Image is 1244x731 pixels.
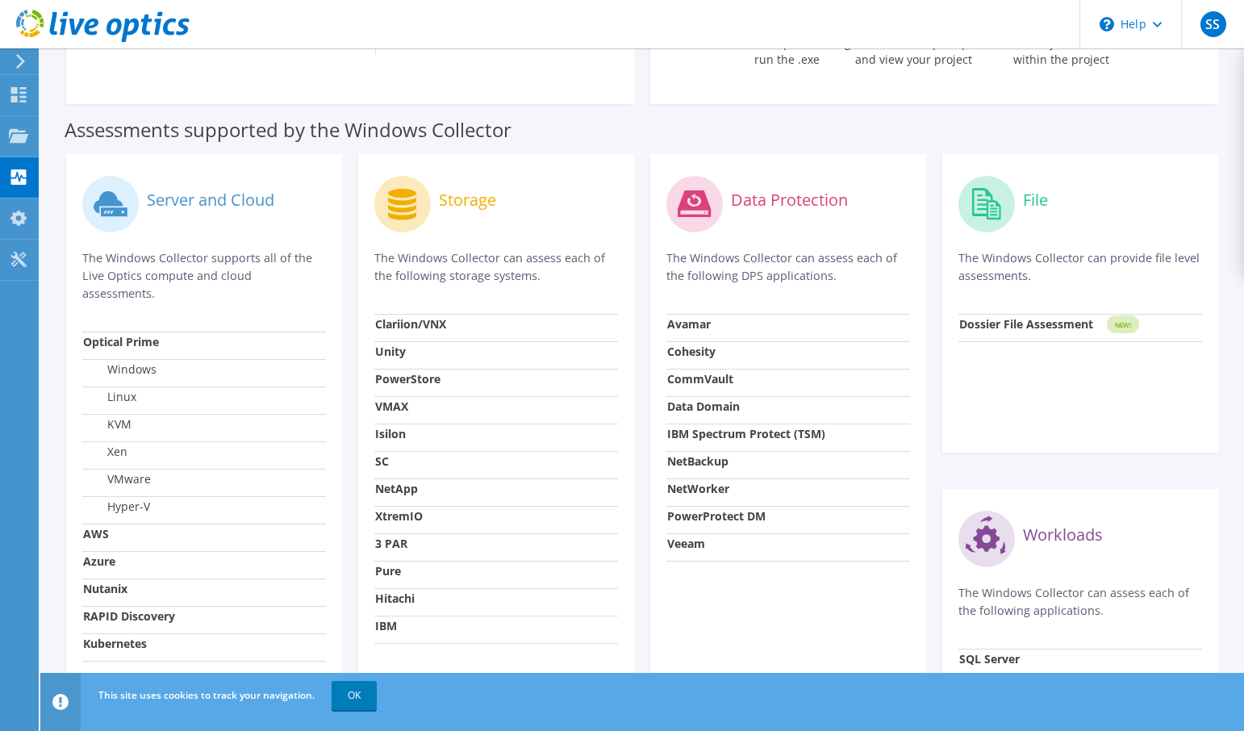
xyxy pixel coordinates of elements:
strong: Hitachi [375,591,415,606]
strong: Veeam [667,536,705,551]
strong: PowerStore [375,371,440,386]
strong: NetWorker [667,481,729,496]
strong: Cohesity [667,344,716,359]
a: OK [332,681,377,710]
label: Server and Cloud [147,192,274,208]
label: Hyper-V [83,499,150,515]
label: KVM [83,416,131,432]
strong: PowerProtect DM [667,508,766,524]
strong: IBM [375,618,397,633]
label: Data Protection [731,192,848,208]
p: The Windows Collector can assess each of the following applications. [958,584,1202,620]
strong: Isilon [375,426,406,441]
strong: 3 PAR [375,536,407,551]
span: SS [1200,11,1226,37]
span: This site uses cookies to track your navigation. [98,688,315,702]
label: View your data within the project [1003,31,1119,68]
strong: XtremIO [375,508,423,524]
label: Log into the Live Optics portal and view your project [832,31,995,68]
strong: Azure [83,553,115,569]
label: Assessments supported by the Windows Collector [65,122,511,138]
p: The Windows Collector supports all of the Live Optics compute and cloud assessments. [82,249,326,303]
strong: Kubernetes [83,636,147,651]
strong: RAPID Discovery [83,608,175,624]
strong: SC [375,453,389,469]
label: Linux [83,389,136,405]
tspan: NEW! [1115,320,1131,329]
strong: SQL Server [959,651,1020,666]
label: VMware [83,471,151,487]
label: Windows [83,361,157,378]
strong: Clariion/VNX [375,316,446,332]
strong: NetApp [375,481,418,496]
label: Unzip and run the .exe [749,31,824,68]
strong: Avamar [667,316,711,332]
p: The Windows Collector can provide file level assessments. [958,249,1202,285]
strong: Dossier File Assessment [959,316,1093,332]
svg: \n [1100,17,1114,31]
p: The Windows Collector can assess each of the following storage systems. [374,249,618,285]
strong: Optical Prime [83,334,159,349]
strong: NetBackup [667,453,728,469]
label: Xen [83,444,127,460]
strong: IBM Spectrum Protect (TSM) [667,426,825,441]
label: Storage [439,192,496,208]
p: The Windows Collector can assess each of the following DPS applications. [666,249,910,285]
label: Workloads [1023,527,1103,543]
strong: Unity [375,344,406,359]
strong: VMAX [375,399,408,414]
strong: Pure [375,563,401,579]
label: File [1023,192,1048,208]
strong: CommVault [667,371,733,386]
strong: Nutanix [83,581,127,596]
strong: AWS [83,526,109,541]
strong: Data Domain [667,399,740,414]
